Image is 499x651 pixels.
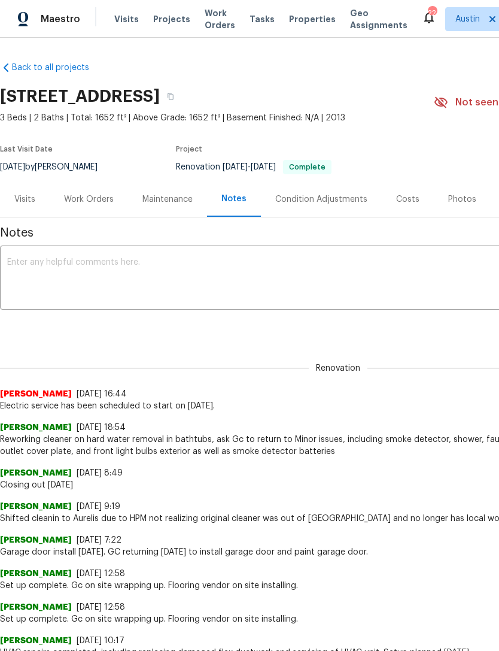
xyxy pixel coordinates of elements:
[221,193,247,205] div: Notes
[350,7,407,31] span: Geo Assignments
[142,193,193,205] div: Maintenance
[176,146,202,153] span: Project
[455,13,480,25] span: Austin
[14,193,35,205] div: Visits
[309,362,367,374] span: Renovation
[41,13,80,25] span: Maestro
[448,193,476,205] div: Photos
[223,163,276,171] span: -
[251,163,276,171] span: [DATE]
[205,7,235,31] span: Work Orders
[284,163,330,171] span: Complete
[176,163,331,171] span: Renovation
[153,13,190,25] span: Projects
[428,7,436,19] div: 22
[114,13,139,25] span: Visits
[223,163,248,171] span: [DATE]
[77,536,121,544] span: [DATE] 7:22
[77,603,125,611] span: [DATE] 12:58
[64,193,114,205] div: Work Orders
[77,570,125,578] span: [DATE] 12:58
[160,86,181,107] button: Copy Address
[77,637,124,645] span: [DATE] 10:17
[289,13,336,25] span: Properties
[77,502,120,511] span: [DATE] 9:19
[77,469,123,477] span: [DATE] 8:49
[275,193,367,205] div: Condition Adjustments
[250,15,275,23] span: Tasks
[77,390,127,398] span: [DATE] 16:44
[77,423,126,432] span: [DATE] 18:54
[396,193,419,205] div: Costs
